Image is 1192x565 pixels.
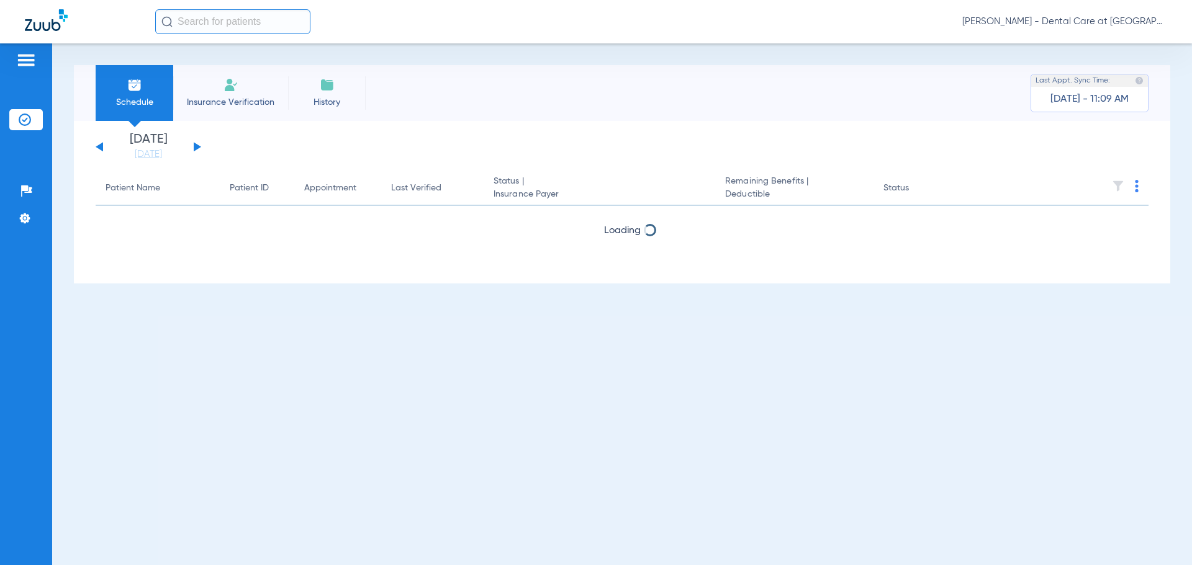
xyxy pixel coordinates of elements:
span: [PERSON_NAME] - Dental Care at [GEOGRAPHIC_DATA] [962,16,1167,28]
span: History [297,96,356,109]
span: Deductible [725,188,863,201]
span: Insurance Verification [183,96,279,109]
img: group-dot-blue.svg [1135,180,1139,192]
div: Patient ID [230,182,269,195]
div: Last Verified [391,182,441,195]
div: Last Verified [391,182,474,195]
div: Patient Name [106,182,160,195]
img: hamburger-icon [16,53,36,68]
div: Appointment [304,182,371,195]
img: Manual Insurance Verification [223,78,238,92]
a: [DATE] [111,148,186,161]
th: Remaining Benefits | [715,171,873,206]
li: [DATE] [111,133,186,161]
img: History [320,78,335,92]
div: Patient ID [230,182,284,195]
th: Status [874,171,957,206]
img: last sync help info [1135,76,1144,85]
span: Insurance Payer [494,188,705,201]
img: Schedule [127,78,142,92]
span: Loading [604,226,641,236]
th: Status | [484,171,715,206]
span: Schedule [105,96,164,109]
span: [DATE] - 11:09 AM [1050,93,1129,105]
img: Search Icon [161,16,173,27]
span: Last Appt. Sync Time: [1036,74,1110,87]
div: Patient Name [106,182,210,195]
img: filter.svg [1112,180,1124,192]
div: Appointment [304,182,356,195]
input: Search for patients [155,9,310,34]
img: Zuub Logo [25,9,68,31]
